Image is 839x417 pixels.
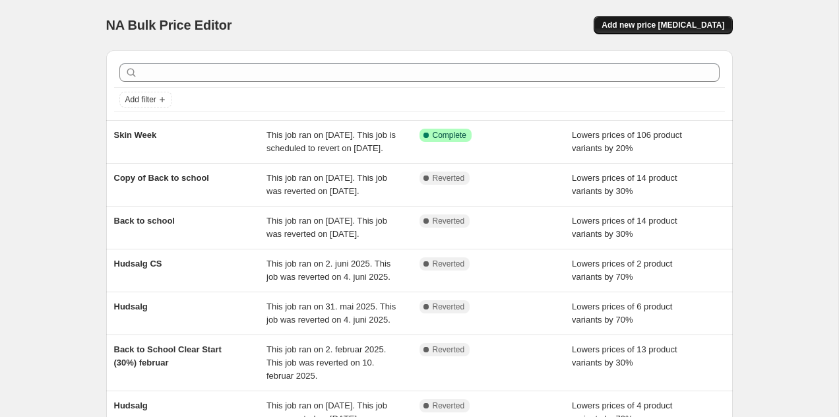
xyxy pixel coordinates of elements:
[433,130,466,141] span: Complete
[433,173,465,183] span: Reverted
[602,20,724,30] span: Add new price [MEDICAL_DATA]
[114,173,209,183] span: Copy of Back to school
[114,130,157,140] span: Skin Week
[266,259,390,282] span: This job ran on 2. juni 2025. This job was reverted on 4. juni 2025.
[572,130,682,153] span: Lowers prices of 106 product variants by 20%
[266,130,396,153] span: This job ran on [DATE]. This job is scheduled to revert on [DATE].
[119,92,172,108] button: Add filter
[114,259,162,269] span: Hudsalg CS
[594,16,732,34] button: Add new price [MEDICAL_DATA]
[114,302,148,311] span: Hudsalg
[433,401,465,411] span: Reverted
[433,302,465,312] span: Reverted
[572,344,677,368] span: Lowers prices of 13 product variants by 30%
[125,94,156,105] span: Add filter
[572,302,672,325] span: Lowers prices of 6 product variants by 70%
[433,259,465,269] span: Reverted
[114,216,175,226] span: Back to school
[572,216,677,239] span: Lowers prices of 14 product variants by 30%
[266,344,386,381] span: This job ran on 2. februar 2025. This job was reverted on 10. februar 2025.
[114,401,148,410] span: Hudsalg
[433,344,465,355] span: Reverted
[114,344,222,368] span: Back to School Clear Start (30%) februar
[266,216,387,239] span: This job ran on [DATE]. This job was reverted on [DATE].
[266,173,387,196] span: This job ran on [DATE]. This job was reverted on [DATE].
[266,302,396,325] span: This job ran on 31. mai 2025. This job was reverted on 4. juni 2025.
[572,259,672,282] span: Lowers prices of 2 product variants by 70%
[433,216,465,226] span: Reverted
[572,173,677,196] span: Lowers prices of 14 product variants by 30%
[106,18,232,32] span: NA Bulk Price Editor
